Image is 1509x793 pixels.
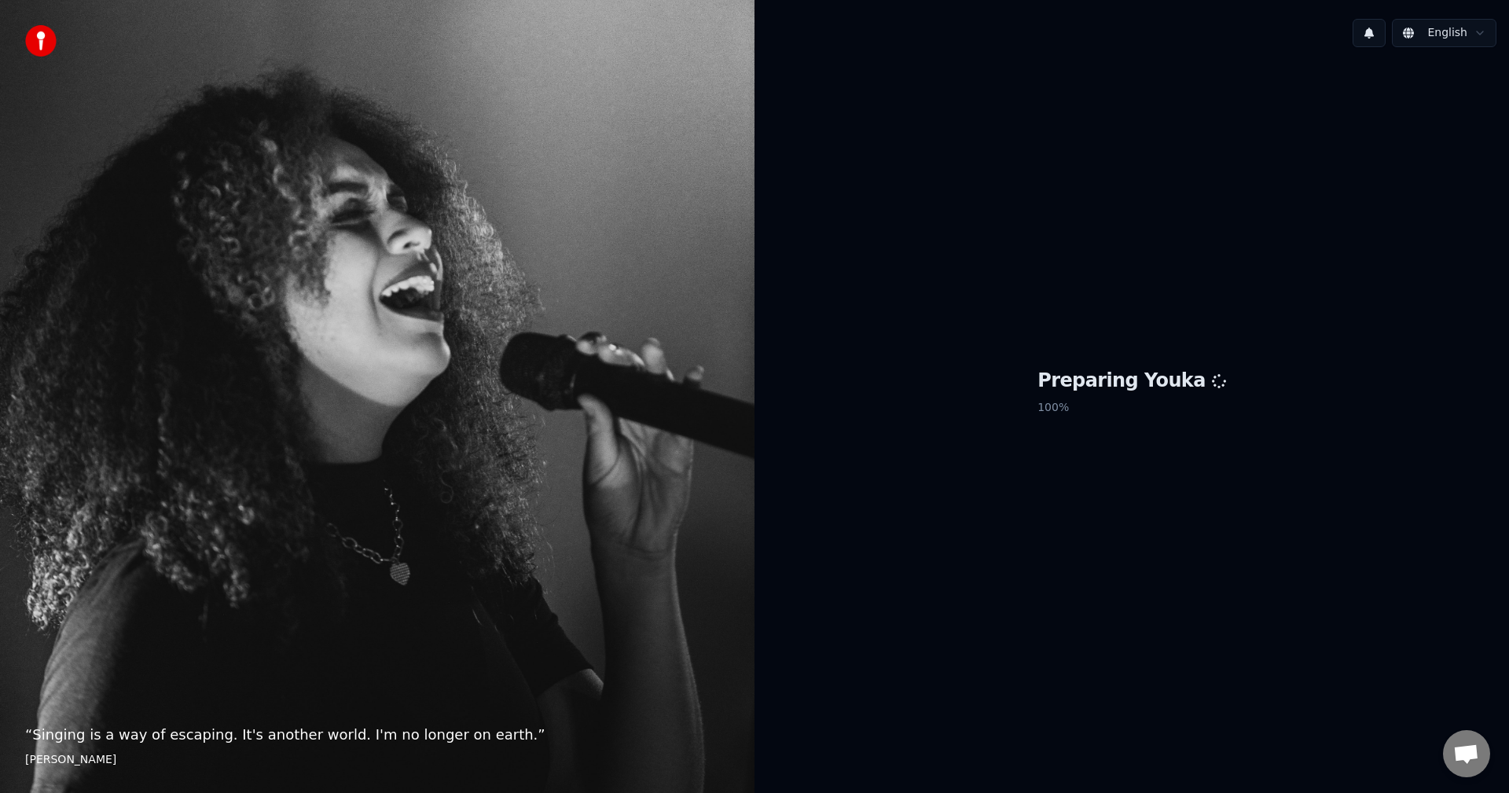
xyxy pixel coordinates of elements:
h1: Preparing Youka [1037,369,1226,394]
a: Otevřený chat [1443,730,1490,777]
footer: [PERSON_NAME] [25,752,729,768]
p: 100 % [1037,394,1226,422]
p: “ Singing is a way of escaping. It's another world. I'm no longer on earth. ” [25,724,729,746]
img: youka [25,25,57,57]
